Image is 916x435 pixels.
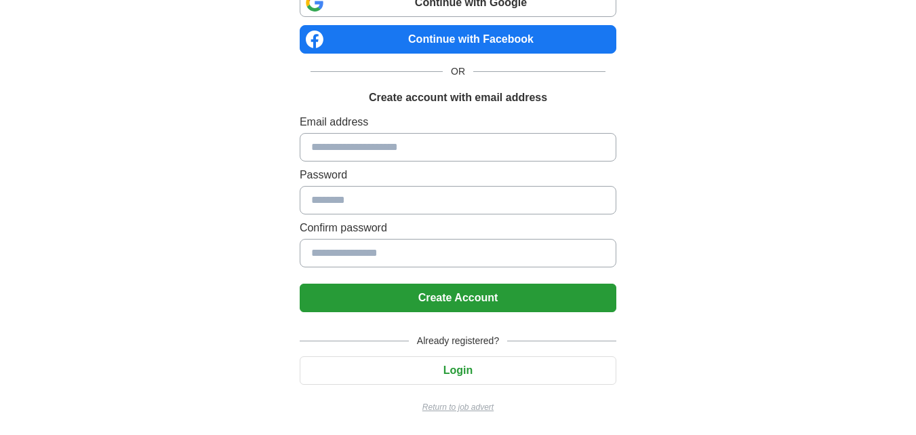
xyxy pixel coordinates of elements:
span: OR [443,64,473,79]
a: Continue with Facebook [300,25,616,54]
span: Already registered? [409,334,507,348]
label: Confirm password [300,220,616,236]
label: Password [300,167,616,183]
a: Return to job advert [300,401,616,413]
a: Login [300,364,616,376]
button: Create Account [300,284,616,312]
button: Login [300,356,616,385]
h1: Create account with email address [369,90,547,106]
label: Email address [300,114,616,130]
